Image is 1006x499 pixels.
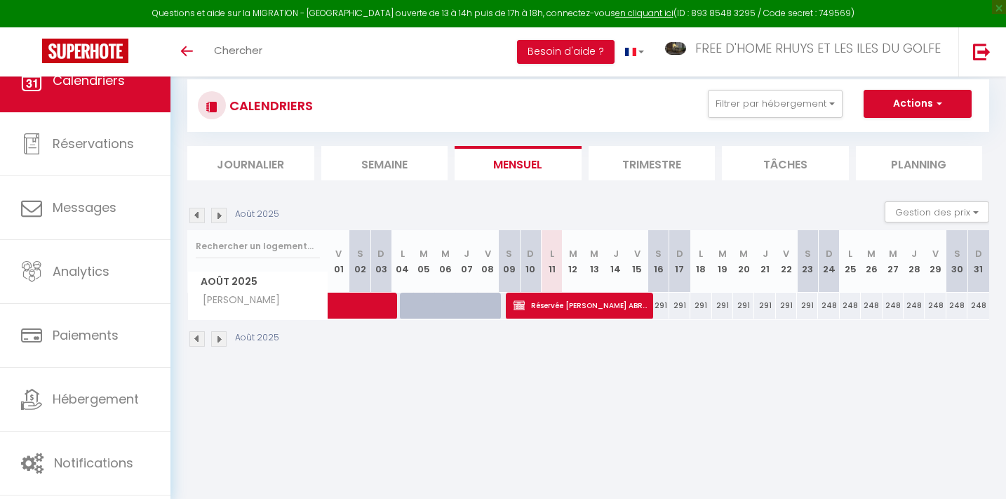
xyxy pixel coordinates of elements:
[883,230,904,293] th: 27
[954,247,960,260] abbr: S
[53,326,119,344] span: Paiements
[867,247,876,260] abbr: M
[797,293,818,319] div: 291
[911,247,917,260] abbr: J
[754,293,775,319] div: 291
[904,230,925,293] th: 28
[53,199,116,216] span: Messages
[626,230,648,293] th: 15
[53,72,125,89] span: Calendriers
[335,247,342,260] abbr: V
[754,230,775,293] th: 21
[718,247,727,260] abbr: M
[690,230,711,293] th: 18
[904,293,925,319] div: 248
[477,230,498,293] th: 08
[357,247,363,260] abbr: S
[520,230,541,293] th: 10
[53,262,109,280] span: Analytics
[712,293,733,319] div: 291
[401,247,405,260] abbr: L
[485,247,491,260] abbr: V
[235,331,279,345] p: Août 2025
[527,247,534,260] abbr: D
[805,247,811,260] abbr: S
[590,247,598,260] abbr: M
[883,293,904,319] div: 248
[434,230,455,293] th: 06
[615,7,673,19] a: en cliquant ici
[589,146,716,180] li: Trimestre
[499,230,520,293] th: 09
[733,293,754,319] div: 291
[861,293,882,319] div: 248
[946,230,967,293] th: 30
[967,293,989,319] div: 248
[885,201,989,222] button: Gestion des prix
[563,230,584,293] th: 12
[848,247,852,260] abbr: L
[699,247,703,260] abbr: L
[613,247,619,260] abbr: J
[864,90,972,118] button: Actions
[413,230,434,293] th: 05
[42,39,128,63] img: Super Booking
[506,247,512,260] abbr: S
[818,293,839,319] div: 248
[321,146,448,180] li: Semaine
[946,293,967,319] div: 248
[925,293,946,319] div: 248
[739,247,748,260] abbr: M
[776,230,797,293] th: 22
[975,247,982,260] abbr: D
[370,230,391,293] th: 03
[733,230,754,293] th: 20
[669,293,690,319] div: 291
[669,230,690,293] th: 17
[655,27,958,76] a: ... FREE D'HOME RHUYS ET LES ILES DU GOLFE
[377,247,384,260] abbr: D
[655,247,662,260] abbr: S
[925,230,946,293] th: 29
[517,40,615,64] button: Besoin d'aide ?
[53,390,139,408] span: Hébergement
[722,146,849,180] li: Tâches
[54,454,133,472] span: Notifications
[188,272,328,292] span: Août 2025
[826,247,833,260] abbr: D
[514,292,647,319] span: Réservée [PERSON_NAME] ABRITEL
[53,135,134,152] span: Réservations
[648,293,669,319] div: 291
[420,247,428,260] abbr: M
[712,230,733,293] th: 19
[190,293,283,308] span: [PERSON_NAME]
[550,247,554,260] abbr: L
[441,247,450,260] abbr: M
[797,230,818,293] th: 23
[226,90,313,121] h3: CALENDRIERS
[456,230,477,293] th: 07
[665,42,686,55] img: ...
[196,234,320,259] input: Rechercher un logement...
[541,230,562,293] th: 11
[973,43,991,60] img: logout
[464,247,469,260] abbr: J
[349,230,370,293] th: 02
[584,230,605,293] th: 13
[856,146,983,180] li: Planning
[840,230,861,293] th: 25
[648,230,669,293] th: 16
[783,247,789,260] abbr: V
[455,146,582,180] li: Mensuel
[203,27,273,76] a: Chercher
[328,230,349,293] th: 01
[776,293,797,319] div: 291
[187,146,314,180] li: Journalier
[840,293,861,319] div: 248
[967,230,989,293] th: 31
[605,230,626,293] th: 14
[569,247,577,260] abbr: M
[818,230,839,293] th: 24
[932,247,939,260] abbr: V
[861,230,882,293] th: 26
